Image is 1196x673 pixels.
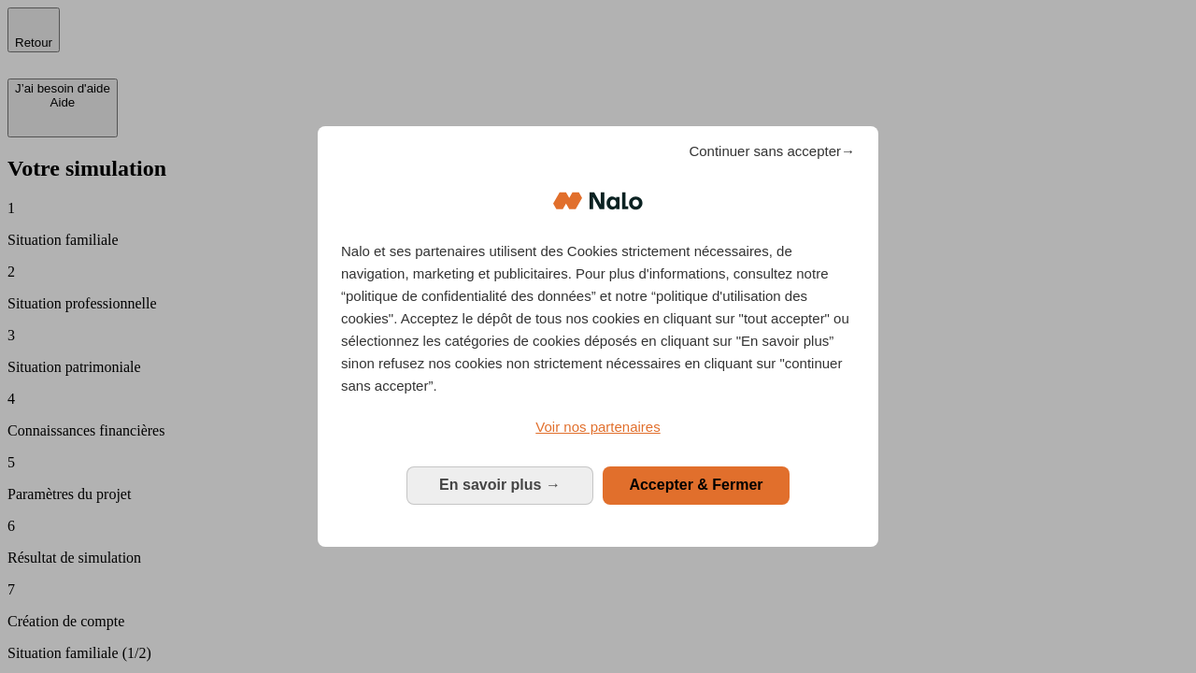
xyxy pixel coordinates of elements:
span: Accepter & Fermer [629,477,762,493]
button: En savoir plus: Configurer vos consentements [406,466,593,504]
span: Voir nos partenaires [535,419,660,435]
button: Accepter & Fermer: Accepter notre traitement des données et fermer [603,466,790,504]
img: Logo [553,173,643,229]
p: Nalo et ses partenaires utilisent des Cookies strictement nécessaires, de navigation, marketing e... [341,240,855,397]
span: Continuer sans accepter→ [689,140,855,163]
span: En savoir plus → [439,477,561,493]
div: Bienvenue chez Nalo Gestion du consentement [318,126,878,546]
a: Voir nos partenaires [341,416,855,438]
